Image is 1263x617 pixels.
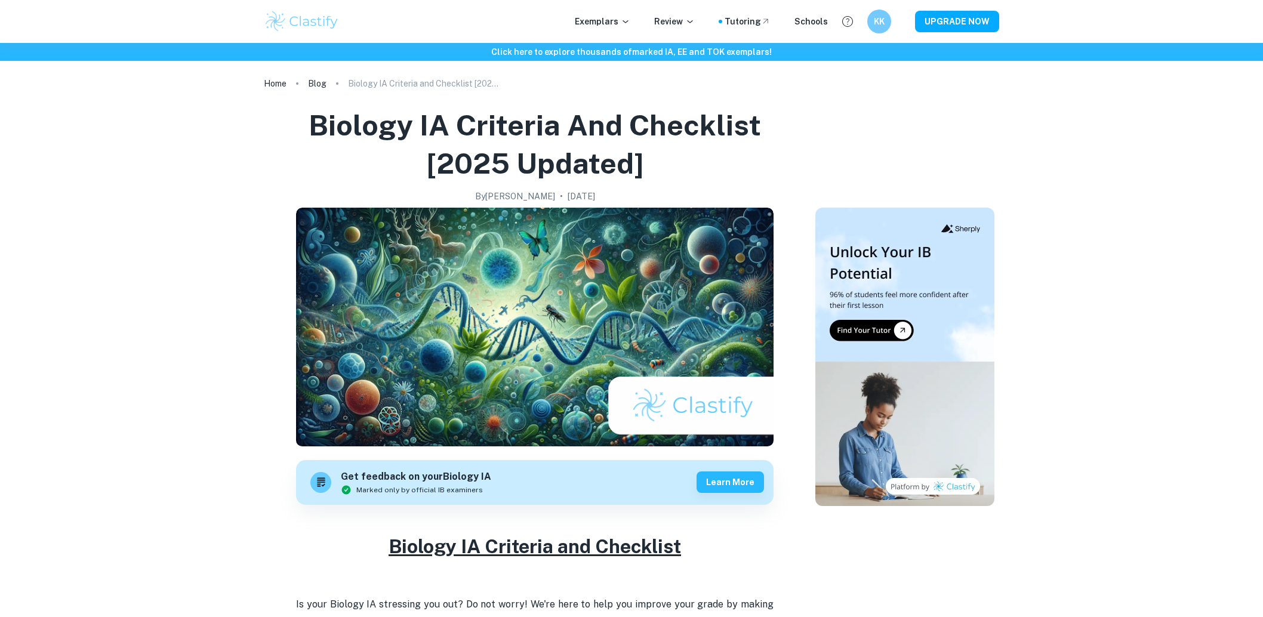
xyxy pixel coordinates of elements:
img: Clastify logo [264,10,340,33]
a: Get feedback on yourBiology IAMarked only by official IB examinersLearn more [296,460,774,505]
a: Schools [794,15,828,28]
p: Biology IA Criteria and Checklist [2025 updated] [348,77,503,90]
a: Home [264,75,287,92]
img: Biology IA Criteria and Checklist [2025 updated] cover image [296,208,774,446]
button: KK [867,10,891,33]
button: UPGRADE NOW [915,11,999,32]
h6: Get feedback on your Biology IA [341,470,491,485]
a: Blog [308,75,326,92]
h2: By [PERSON_NAME] [475,190,555,203]
p: • [560,190,563,203]
h1: Biology IA Criteria and Checklist [2025 updated] [269,106,801,183]
h2: [DATE] [568,190,595,203]
u: Biology IA Criteria and Checklist [389,535,681,557]
button: Learn more [697,471,764,493]
button: Help and Feedback [837,11,858,32]
h6: Click here to explore thousands of marked IA, EE and TOK exemplars ! [2,45,1261,58]
img: Thumbnail [815,208,994,506]
a: Tutoring [725,15,771,28]
h6: KK [873,15,886,28]
span: Marked only by official IB examiners [356,485,483,495]
p: Exemplars [575,15,630,28]
p: Review [654,15,695,28]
